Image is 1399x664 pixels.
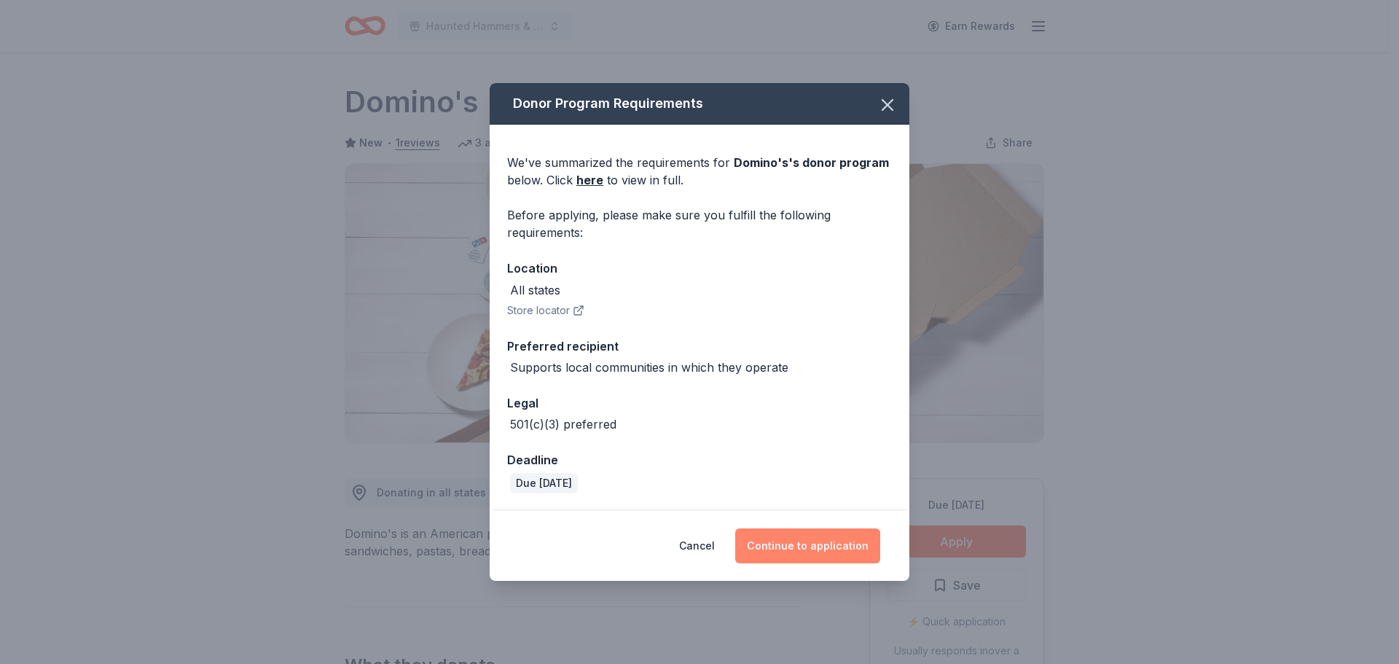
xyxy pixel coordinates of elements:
[490,83,909,125] div: Donor Program Requirements
[507,154,892,189] div: We've summarized the requirements for below. Click to view in full.
[510,281,560,299] div: All states
[735,528,880,563] button: Continue to application
[679,528,715,563] button: Cancel
[507,337,892,356] div: Preferred recipient
[507,450,892,469] div: Deadline
[576,171,603,189] a: here
[510,415,616,433] div: 501(c)(3) preferred
[507,259,892,278] div: Location
[507,302,584,319] button: Store locator
[510,359,788,376] div: Supports local communities in which they operate
[507,394,892,413] div: Legal
[510,473,578,493] div: Due [DATE]
[507,206,892,241] div: Before applying, please make sure you fulfill the following requirements:
[734,155,889,170] span: Domino's 's donor program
